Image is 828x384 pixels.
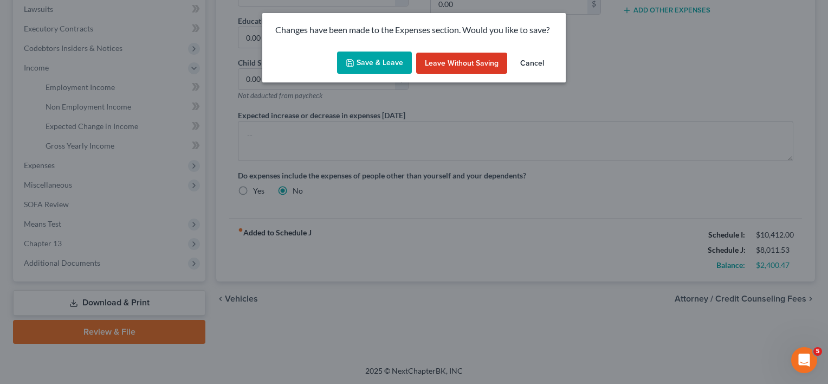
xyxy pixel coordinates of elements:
[791,347,817,373] iframe: Intercom live chat
[512,53,553,74] button: Cancel
[416,53,507,74] button: Leave without Saving
[337,52,412,74] button: Save & Leave
[813,347,822,356] span: 5
[275,24,553,36] p: Changes have been made to the Expenses section. Would you like to save?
